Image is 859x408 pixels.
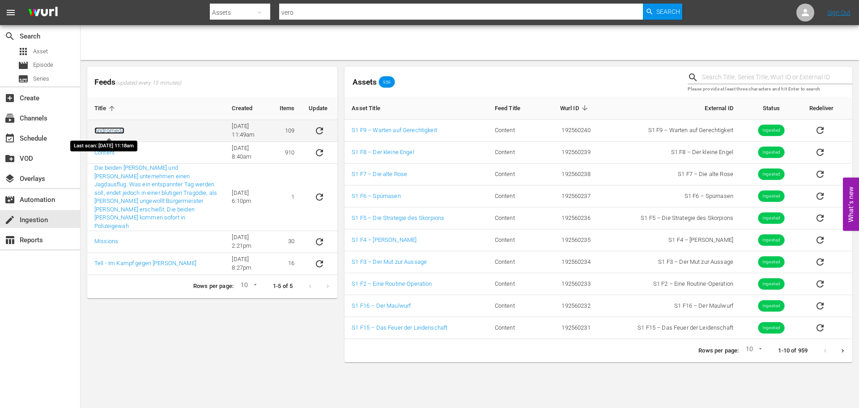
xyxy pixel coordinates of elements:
p: Please provide at least three characters and hit Enter to search [688,86,852,93]
td: S1 F2 – Eine Routine-Operation [598,273,740,295]
span: Series [18,73,29,84]
span: Created [232,104,264,112]
a: S1 F9 – Warten auf Gerechtigkeit [352,127,437,133]
span: Asset [33,47,48,56]
td: 192560235 [540,229,598,251]
td: [DATE] 11:49am [225,120,272,142]
td: S1 F16 – Der Maulwurf [598,295,740,317]
span: Ingestion [4,215,15,225]
span: Overlays [4,173,15,184]
span: Reports [4,235,15,245]
td: 192560234 [540,251,598,273]
td: [DATE] 8:40am [225,142,272,164]
a: S1 F15 – Das Feuer der Leidenschaft [352,324,447,331]
span: Ingested [758,215,784,222]
span: Wurl ID [560,104,591,112]
td: S1 F7 – Die alte Rose [598,163,740,185]
td: 192560238 [540,163,598,185]
td: S1 F9 – Warten auf Gerechtigkeit [598,120,740,142]
td: Content [488,120,540,142]
span: menu [5,7,16,18]
td: S1 F8 – Der kleine Engel [598,142,740,163]
p: Rows per page: [193,282,234,291]
th: Feed Title [488,97,540,120]
span: 959 [378,79,395,85]
a: Content [94,149,115,156]
td: [DATE] 8:27pm [225,253,272,275]
p: 1-5 of 5 [273,282,293,291]
span: Ingested [758,325,784,331]
td: Content [488,185,540,207]
td: S1 F15 – Das Feuer der Leidenschaft [598,317,740,339]
td: 192560232 [540,295,598,317]
td: Content [488,317,540,339]
td: 910 [272,142,302,164]
span: Ingested [758,149,784,156]
td: Content [488,142,540,163]
span: Create [4,93,15,103]
span: Title [94,104,118,112]
button: Search [643,4,682,20]
th: Items [272,97,302,120]
button: Next page [834,342,851,360]
a: S1 F7 – Die alte Rose [352,171,407,177]
span: Feeds [87,75,337,90]
a: S1 F4 – [PERSON_NAME] [352,236,417,243]
td: Content [488,251,540,273]
td: S1 F4 – [PERSON_NAME] [598,229,740,251]
div: 10 [742,344,764,357]
span: Ingested [758,237,784,244]
span: Asset [18,46,29,57]
td: Content [488,295,540,317]
a: S1 F16 – Der Maulwurf [352,302,411,309]
a: S1 F8 – Der kleine Engel [352,149,414,155]
input: Search Title, Series Title, Wurl ID or External ID [702,71,852,84]
td: Content [488,207,540,229]
p: 1-10 of 959 [778,347,808,355]
td: 192560237 [540,185,598,207]
span: (updated every 15 minutes) [115,80,181,87]
span: Series [33,74,49,83]
td: 109 [272,120,302,142]
td: 192560239 [540,142,598,163]
td: S1 F5 – Die Strategie des Skorpions [598,207,740,229]
span: Ingested [758,127,784,134]
th: External ID [598,97,740,120]
a: Andromeda [94,127,124,134]
td: 30 [272,231,302,253]
img: ans4CAIJ8jUAAAAAAAAAAAAAAAAAAAAAAAAgQb4GAAAAAAAAAAAAAAAAAAAAAAAAJMjXAAAAAAAAAAAAAAAAAAAAAAAAgAT5G... [21,2,64,23]
td: Content [488,163,540,185]
td: S1 F3 – Der Mut zur Aussage [598,251,740,273]
a: Die beiden [PERSON_NAME] und [PERSON_NAME] unternehmen einen Jagdausflug. Was ein entspannter Tag... [94,164,217,229]
td: Content [488,229,540,251]
span: Asset Title [352,104,392,112]
a: Missions [94,238,118,245]
td: S1 F6 – Spürnasen [598,185,740,207]
span: Schedule [4,133,15,144]
a: S1 F5 – Die Strategie des Skorpions [352,215,444,221]
span: Ingested [758,303,784,309]
td: [DATE] 2:21pm [225,231,272,253]
td: [DATE] 6:10pm [225,164,272,231]
th: Status [740,97,802,120]
span: Ingested [758,259,784,266]
span: Episode [33,60,53,69]
table: sticky table [344,97,852,339]
a: S1 F3 – Der Mut zur Aussage [352,258,427,265]
a: Tell - Im Kampf gegen [PERSON_NAME] [94,260,196,266]
th: Update [302,97,337,120]
td: 192560233 [540,273,598,295]
span: Search [656,4,680,20]
a: S1 F2 – Eine Routine-Operation [352,280,432,287]
span: Search [4,31,15,42]
td: 192560231 [540,317,598,339]
div: 10 [237,280,259,293]
span: Automation [4,194,15,205]
td: 1 [272,164,302,231]
th: Redeliver [802,97,852,120]
table: sticky table [87,97,337,275]
span: Ingested [758,193,784,200]
span: Ingested [758,281,784,288]
span: Assets [353,77,377,86]
a: S1 F6 – Spürnasen [352,193,400,199]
